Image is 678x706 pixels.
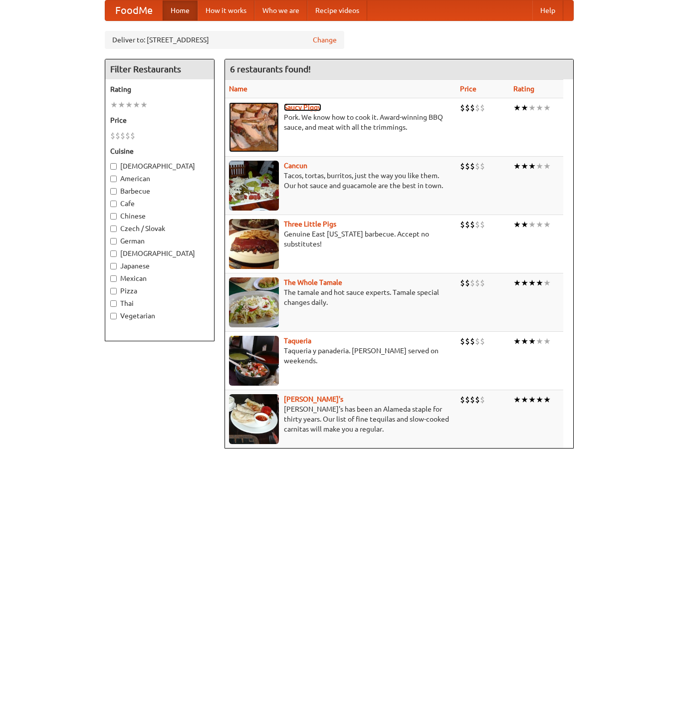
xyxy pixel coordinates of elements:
[110,275,117,282] input: Mexican
[140,99,148,110] li: ★
[536,102,543,113] li: ★
[521,161,528,172] li: ★
[513,336,521,347] li: ★
[532,0,563,20] a: Help
[284,337,311,345] b: Taqueria
[465,219,470,230] li: $
[460,394,465,405] li: $
[480,219,485,230] li: $
[460,219,465,230] li: $
[465,336,470,347] li: $
[110,286,209,296] label: Pizza
[229,171,452,191] p: Tacos, tortas, burritos, just the way you like them. Our hot sauce and guacamole are the best in ...
[110,84,209,94] h5: Rating
[460,85,476,93] a: Price
[110,311,209,321] label: Vegetarian
[528,277,536,288] li: ★
[110,263,117,269] input: Japanese
[543,161,551,172] li: ★
[110,250,117,257] input: [DEMOGRAPHIC_DATA]
[543,394,551,405] li: ★
[110,213,117,220] input: Chinese
[110,238,117,244] input: German
[543,102,551,113] li: ★
[105,0,163,20] a: FoodMe
[110,174,209,184] label: American
[513,219,521,230] li: ★
[125,130,130,141] li: $
[513,394,521,405] li: ★
[528,102,536,113] li: ★
[521,277,528,288] li: ★
[110,176,117,182] input: American
[110,130,115,141] li: $
[528,336,536,347] li: ★
[528,219,536,230] li: ★
[521,102,528,113] li: ★
[475,394,480,405] li: $
[475,219,480,230] li: $
[118,99,125,110] li: ★
[513,102,521,113] li: ★
[536,394,543,405] li: ★
[475,277,480,288] li: $
[475,336,480,347] li: $
[521,336,528,347] li: ★
[110,163,117,170] input: [DEMOGRAPHIC_DATA]
[229,336,279,386] img: taqueria.jpg
[475,102,480,113] li: $
[110,99,118,110] li: ★
[460,102,465,113] li: $
[313,35,337,45] a: Change
[470,161,475,172] li: $
[110,236,209,246] label: German
[460,161,465,172] li: $
[110,161,209,171] label: [DEMOGRAPHIC_DATA]
[307,0,367,20] a: Recipe videos
[536,336,543,347] li: ★
[230,64,311,74] ng-pluralize: 6 restaurants found!
[470,277,475,288] li: $
[465,102,470,113] li: $
[115,130,120,141] li: $
[465,394,470,405] li: $
[110,186,209,196] label: Barbecue
[543,277,551,288] li: ★
[284,162,307,170] a: Cancun
[110,248,209,258] label: [DEMOGRAPHIC_DATA]
[110,188,117,195] input: Barbecue
[110,115,209,125] h5: Price
[284,103,321,111] a: Saucy Piggy
[110,313,117,319] input: Vegetarian
[229,229,452,249] p: Genuine East [US_STATE] barbecue. Accept no substitutes!
[254,0,307,20] a: Who we are
[110,298,209,308] label: Thai
[105,31,344,49] div: Deliver to: [STREET_ADDRESS]
[229,404,452,434] p: [PERSON_NAME]'s has been an Alameda staple for thirty years. Our list of fine tequilas and slow-c...
[284,220,336,228] a: Three Little Pigs
[229,219,279,269] img: littlepigs.jpg
[460,336,465,347] li: $
[130,130,135,141] li: $
[110,224,209,234] label: Czech / Slovak
[536,161,543,172] li: ★
[465,277,470,288] li: $
[110,273,209,283] label: Mexican
[110,146,209,156] h5: Cuisine
[460,277,465,288] li: $
[480,394,485,405] li: $
[528,394,536,405] li: ★
[513,85,534,93] a: Rating
[110,211,209,221] label: Chinese
[229,346,452,366] p: Taqueria y panaderia. [PERSON_NAME] served on weekends.
[229,277,279,327] img: wholetamale.jpg
[110,226,117,232] input: Czech / Slovak
[470,336,475,347] li: $
[120,130,125,141] li: $
[229,85,247,93] a: Name
[513,277,521,288] li: ★
[536,277,543,288] li: ★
